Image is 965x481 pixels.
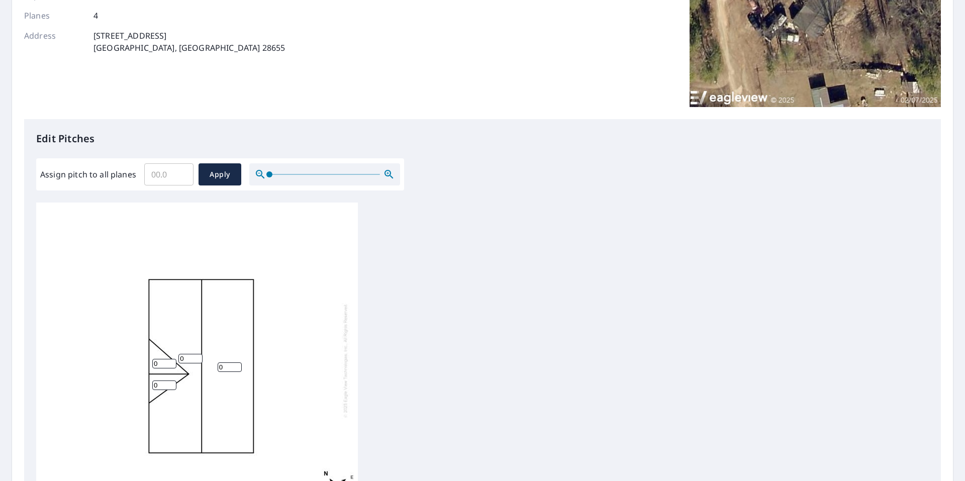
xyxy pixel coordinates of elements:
[93,30,285,54] p: [STREET_ADDRESS] [GEOGRAPHIC_DATA], [GEOGRAPHIC_DATA] 28655
[24,30,84,54] p: Address
[199,163,241,185] button: Apply
[144,160,194,188] input: 00.0
[24,10,84,22] p: Planes
[207,168,233,181] span: Apply
[93,10,98,22] p: 4
[40,168,136,180] label: Assign pitch to all planes
[36,131,929,146] p: Edit Pitches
